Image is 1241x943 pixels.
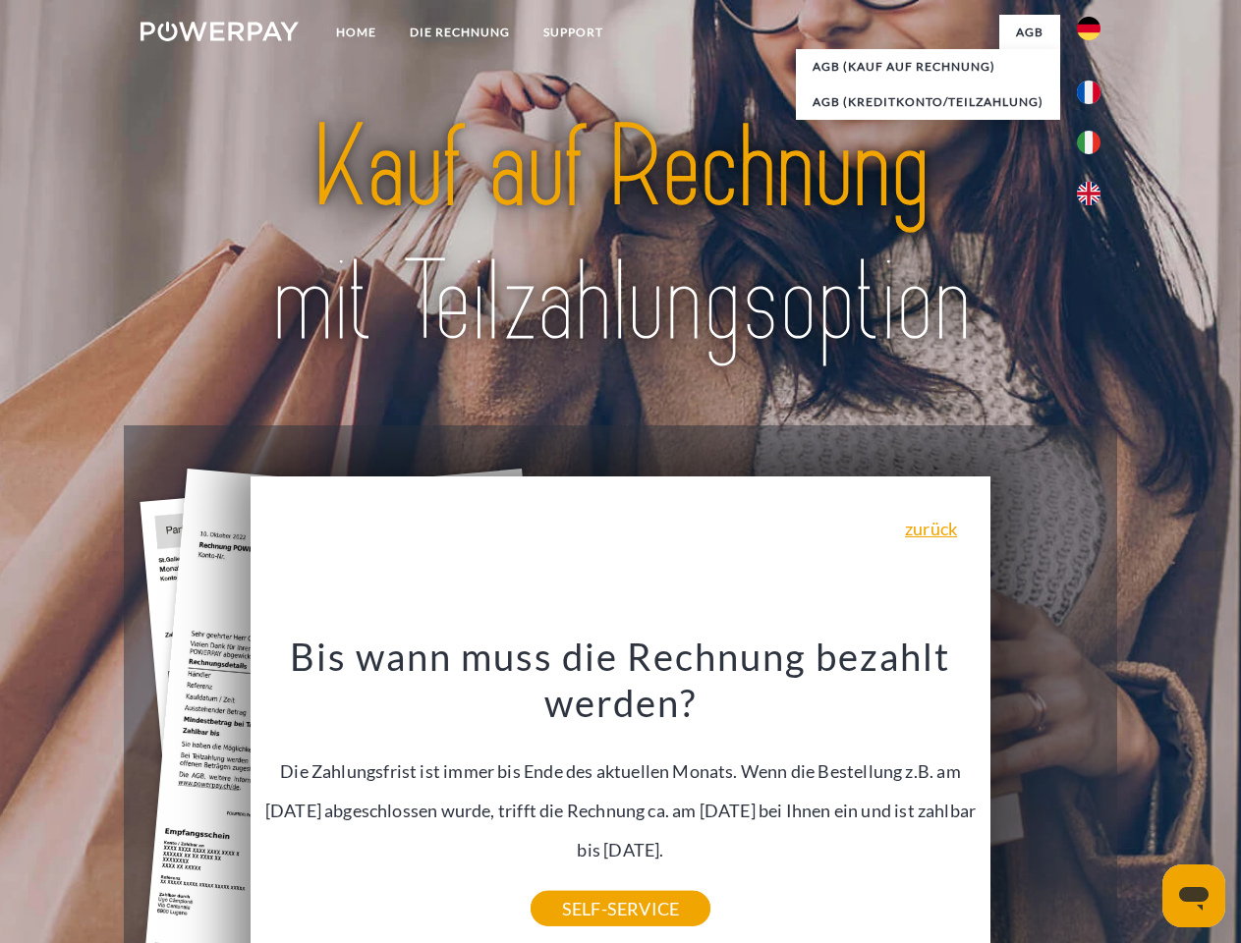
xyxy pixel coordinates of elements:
[1077,17,1100,40] img: de
[796,49,1060,84] a: AGB (Kauf auf Rechnung)
[905,520,957,537] a: zurück
[393,15,527,50] a: DIE RECHNUNG
[1077,131,1100,154] img: it
[188,94,1053,376] img: title-powerpay_de.svg
[999,15,1060,50] a: agb
[1162,864,1225,927] iframe: Schaltfläche zum Öffnen des Messaging-Fensters
[262,633,980,727] h3: Bis wann muss die Rechnung bezahlt werden?
[262,633,980,909] div: Die Zahlungsfrist ist immer bis Ende des aktuellen Monats. Wenn die Bestellung z.B. am [DATE] abg...
[1077,81,1100,104] img: fr
[1077,182,1100,205] img: en
[796,84,1060,120] a: AGB (Kreditkonto/Teilzahlung)
[141,22,299,41] img: logo-powerpay-white.svg
[531,891,710,926] a: SELF-SERVICE
[319,15,393,50] a: Home
[527,15,620,50] a: SUPPORT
